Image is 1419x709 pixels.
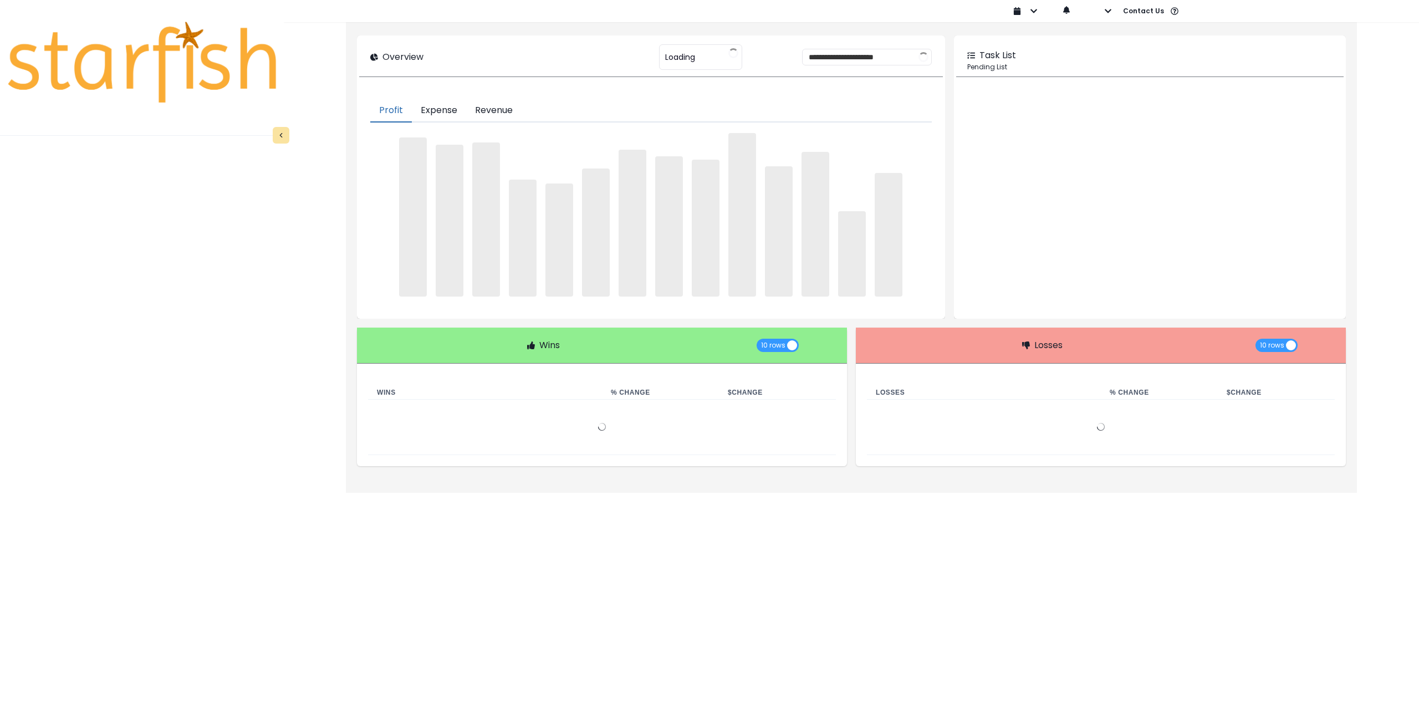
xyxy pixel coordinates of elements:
button: Expense [412,99,466,123]
span: ‌ [692,160,719,297]
p: Overview [382,50,423,64]
span: 10 rows [1260,339,1284,352]
span: ‌ [728,133,756,297]
th: Losses [867,386,1101,400]
span: ‌ [436,145,463,296]
span: ‌ [472,142,500,296]
th: % Change [1101,386,1218,400]
th: % Change [602,386,719,400]
span: ‌ [802,152,829,296]
span: ‌ [765,166,793,296]
th: Wins [368,386,602,400]
p: Losses [1034,339,1063,352]
span: Loading [665,45,695,69]
span: ‌ [655,156,683,296]
button: Profit [370,99,412,123]
span: ‌ [509,180,537,297]
span: ‌ [582,169,610,297]
button: Revenue [466,99,522,123]
span: ‌ [875,173,902,297]
span: 10 rows [761,339,785,352]
th: $ Change [719,386,836,400]
p: Pending List [967,62,1333,72]
th: $ Change [1218,386,1335,400]
span: ‌ [545,183,573,297]
span: ‌ [838,211,866,296]
p: Wins [539,339,560,352]
p: Task List [979,49,1016,62]
span: ‌ [399,137,427,297]
span: ‌ [619,150,646,296]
